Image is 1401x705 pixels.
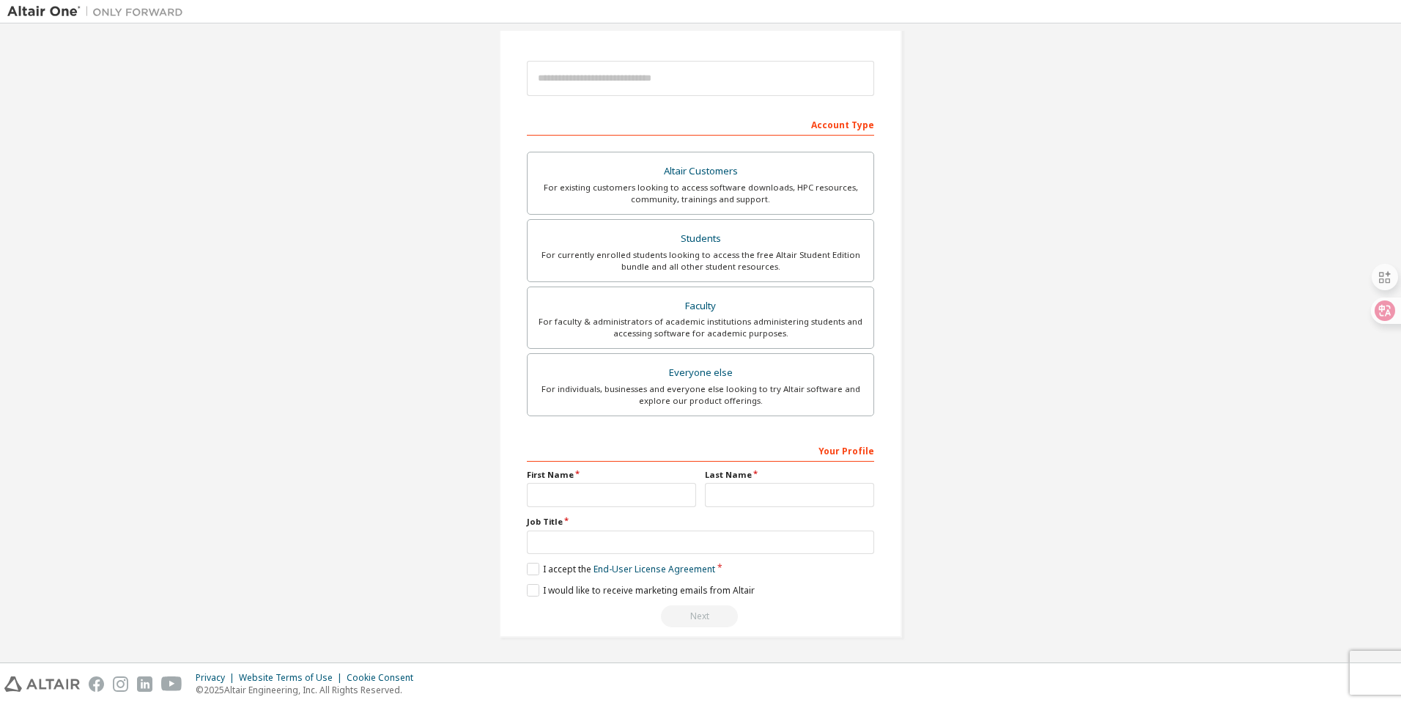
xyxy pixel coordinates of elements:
[536,363,865,383] div: Everyone else
[594,563,715,575] a: End-User License Agreement
[4,676,80,692] img: altair_logo.svg
[239,672,347,684] div: Website Terms of Use
[527,563,715,575] label: I accept the
[536,182,865,205] div: For existing customers looking to access software downloads, HPC resources, community, trainings ...
[527,112,874,136] div: Account Type
[196,672,239,684] div: Privacy
[536,383,865,407] div: For individuals, businesses and everyone else looking to try Altair software and explore our prod...
[7,4,191,19] img: Altair One
[137,676,152,692] img: linkedin.svg
[527,516,874,528] label: Job Title
[527,469,696,481] label: First Name
[536,316,865,339] div: For faculty & administrators of academic institutions administering students and accessing softwa...
[527,584,755,597] label: I would like to receive marketing emails from Altair
[527,438,874,462] div: Your Profile
[536,296,865,317] div: Faculty
[536,229,865,249] div: Students
[196,684,422,696] p: © 2025 Altair Engineering, Inc. All Rights Reserved.
[527,605,874,627] div: Read and acccept EULA to continue
[347,672,422,684] div: Cookie Consent
[536,161,865,182] div: Altair Customers
[536,249,865,273] div: For currently enrolled students looking to access the free Altair Student Edition bundle and all ...
[89,676,104,692] img: facebook.svg
[161,676,182,692] img: youtube.svg
[113,676,128,692] img: instagram.svg
[705,469,874,481] label: Last Name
